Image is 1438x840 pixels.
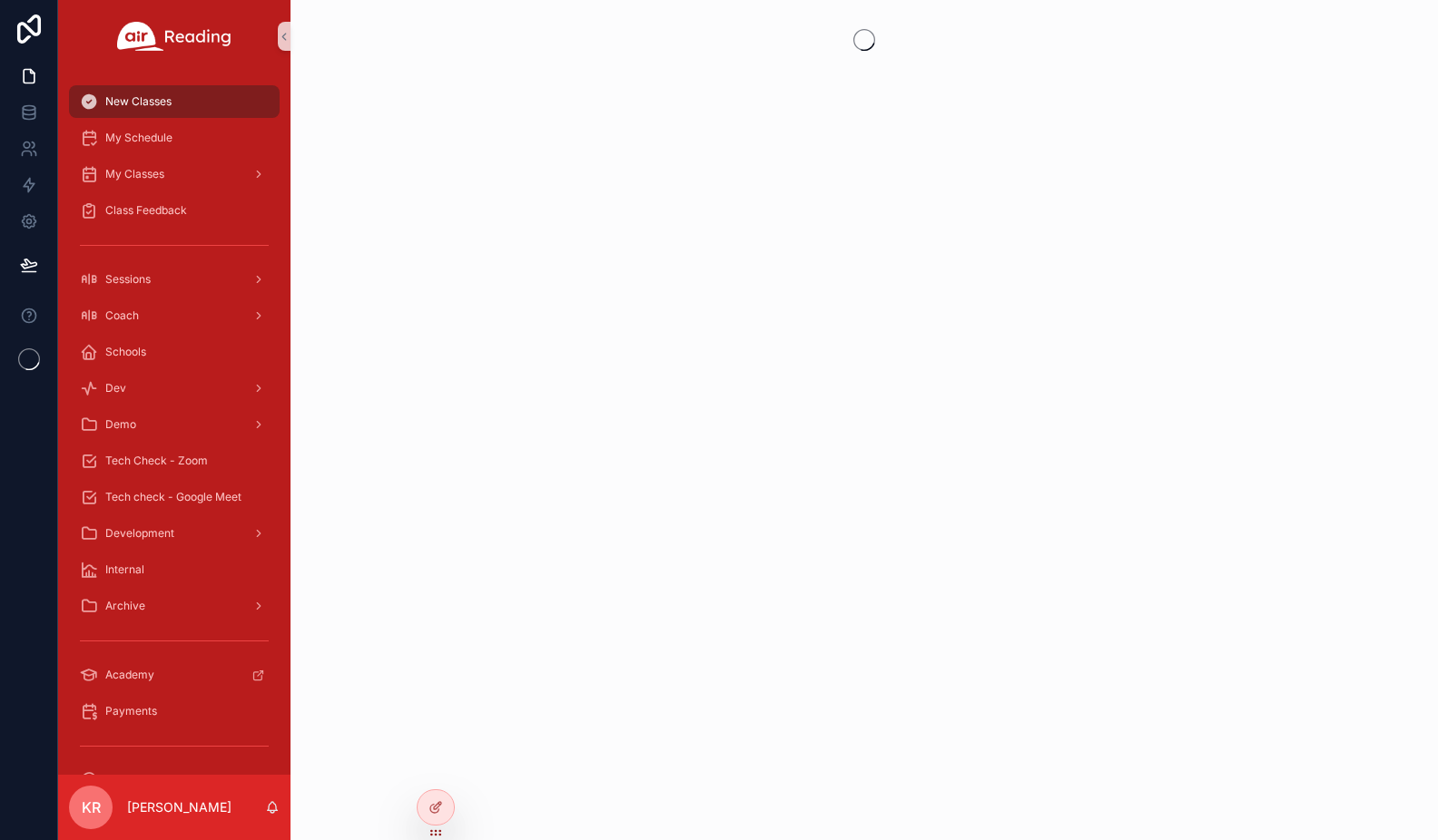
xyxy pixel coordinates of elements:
[69,299,280,332] a: Coach
[105,704,157,718] span: Payments
[69,659,280,691] a: Academy
[69,336,280,368] a: Schools
[69,764,280,796] a: Account
[105,94,172,109] span: New Classes
[69,590,280,622] a: Archive
[127,798,231,816] p: [PERSON_NAME]
[69,553,280,586] a: Internal
[82,796,101,818] span: KR
[69,481,280,513] a: Tech check - Google Meet
[105,562,144,577] span: Internal
[69,372,280,405] a: Dev
[58,73,291,775] div: scrollable content
[69,408,280,441] a: Demo
[69,122,280,154] a: My Schedule
[69,517,280,550] a: Development
[105,131,172,145] span: My Schedule
[105,381,126,396] span: Dev
[105,417,136,432] span: Demo
[105,308,139,323] span: Coach
[105,526,174,541] span: Development
[69,695,280,728] a: Payments
[105,668,154,682] span: Academy
[105,490,241,504] span: Tech check - Google Meet
[69,194,280,227] a: Class Feedback
[69,263,280,296] a: Sessions
[117,22,231,51] img: App logo
[69,85,280,118] a: New Classes
[105,167,164,181] span: My Classes
[105,345,146,359] span: Schools
[105,203,187,218] span: Class Feedback
[105,773,148,787] span: Account
[105,272,151,287] span: Sessions
[69,444,280,477] a: Tech Check - Zoom
[105,599,145,613] span: Archive
[69,158,280,190] a: My Classes
[105,454,208,468] span: Tech Check - Zoom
